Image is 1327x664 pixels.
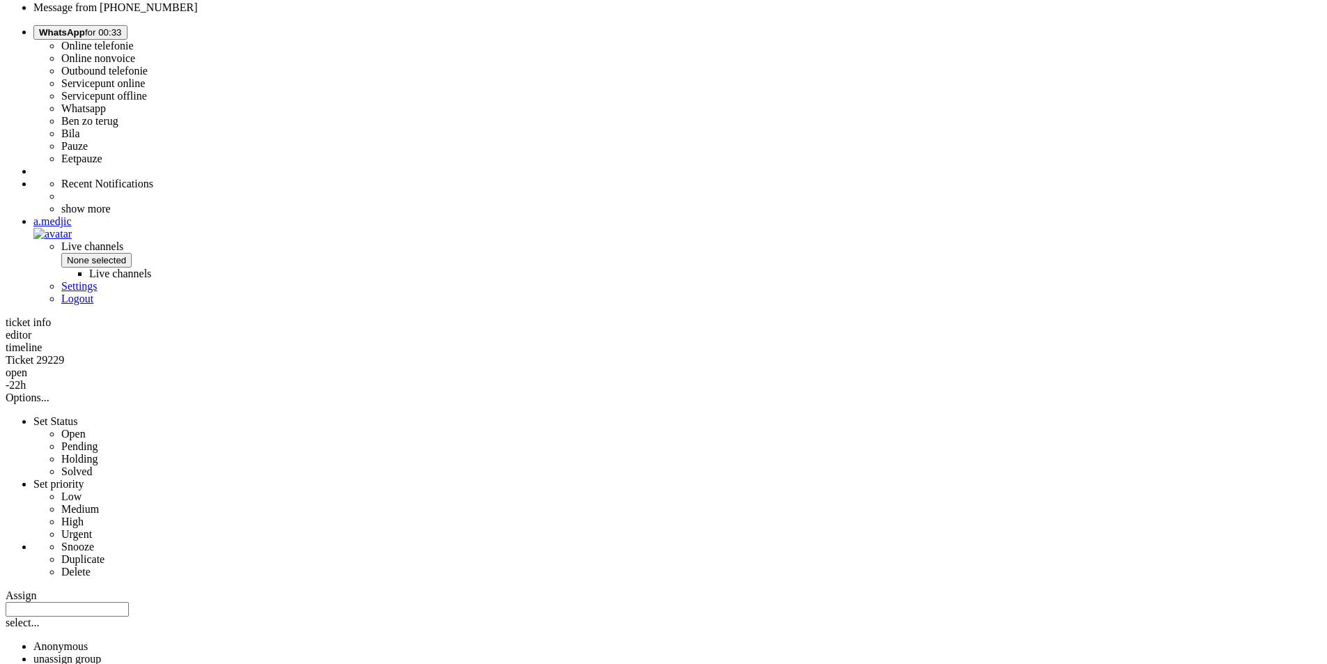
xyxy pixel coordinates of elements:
[61,465,92,477] span: Solved
[33,215,1321,228] div: a.medjic
[67,255,126,265] span: None selected
[6,341,1321,354] div: timeline
[39,27,122,38] span: for 00:33
[61,440,98,452] span: Pending
[61,428,86,440] span: Open
[61,528,1321,541] li: Urgent
[61,566,1321,578] li: Delete
[61,541,1321,553] li: Snooze
[6,6,203,30] body: Rich Text Area. Press ALT-0 for help.
[61,240,1321,280] span: Live channels
[61,253,132,268] button: None selected
[6,354,1321,366] div: Ticket 29229
[61,153,102,164] label: Eetpauze
[61,293,93,304] a: Logout
[61,516,84,527] span: High
[61,428,1321,440] li: Open
[33,491,1321,541] ul: Set priority
[33,215,1321,240] a: a.medjic
[33,478,84,490] span: Set priority
[6,366,1321,379] div: open
[33,640,88,652] span: Anonymous
[61,491,82,502] span: Low
[61,178,1321,190] li: Recent Notifications
[61,128,80,139] label: Bila
[61,90,147,102] label: Servicepunt offline
[61,440,1321,453] li: Pending
[61,553,104,565] span: Duplicate
[61,203,111,215] a: show more
[61,140,88,152] label: Pauze
[33,478,1321,541] li: Set priority
[33,1,1321,14] li: Message from [PHONE_NUMBER]
[61,553,1321,566] li: Duplicate
[61,566,91,578] span: Delete
[6,316,1321,329] div: ticket info
[61,453,1321,465] li: Holding
[61,503,99,515] span: Medium
[39,27,85,38] span: WhatsApp
[6,589,1321,602] div: Assign
[6,617,1321,629] div: select...
[61,115,118,127] label: Ben zo terug
[33,228,72,240] img: avatar
[33,415,1321,478] li: Set Status
[61,77,145,89] label: Servicepunt online
[61,528,92,540] span: Urgent
[33,25,127,40] button: WhatsAppfor 00:33
[33,25,1321,165] li: WhatsAppfor 00:33 Online telefonieOnline nonvoiceOutbound telefonieServicepunt onlineServicepunt ...
[33,640,1321,653] li: Anonymous
[6,379,1321,392] div: -22h
[89,268,151,279] label: Live channels
[61,465,1321,478] li: Solved
[61,40,134,52] label: Online telefonie
[61,65,148,77] label: Outbound telefonie
[61,453,98,465] span: Holding
[6,392,1321,404] div: Options...
[61,541,94,553] span: Snooze
[61,503,1321,516] li: Medium
[6,329,1321,341] div: editor
[61,52,135,64] label: Online nonvoice
[61,102,106,114] label: Whatsapp
[61,516,1321,528] li: High
[61,280,98,292] a: Settings
[61,491,1321,503] li: Low
[33,415,78,427] span: Set Status
[33,428,1321,478] ul: Set Status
